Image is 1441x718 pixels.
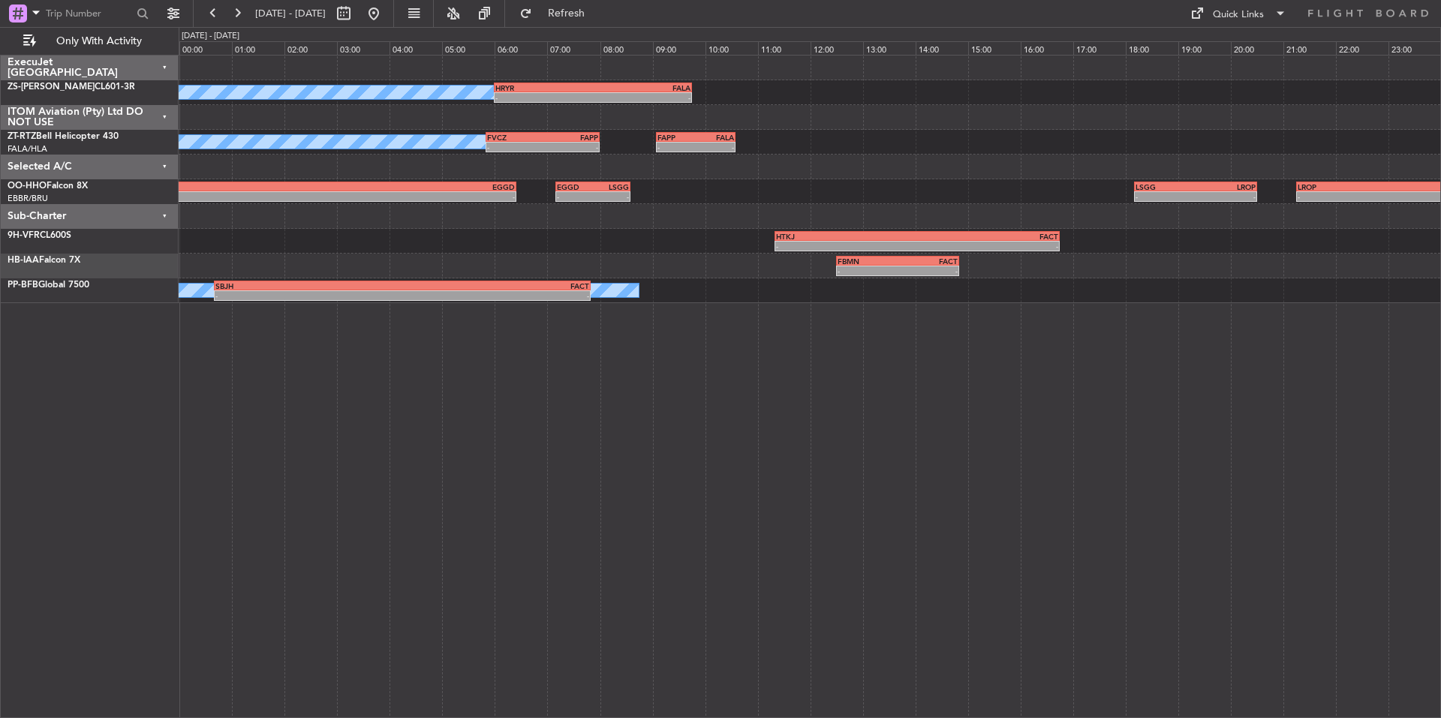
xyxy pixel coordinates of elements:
[898,257,958,266] div: FACT
[968,41,1021,55] div: 15:00
[776,242,917,251] div: -
[487,133,543,142] div: FVCZ
[917,232,1058,241] div: FACT
[215,281,402,290] div: SBJH
[179,41,232,55] div: 00:00
[495,93,593,102] div: -
[916,41,968,55] div: 14:00
[1136,192,1196,201] div: -
[898,266,958,275] div: -
[442,41,495,55] div: 05:00
[215,291,402,300] div: -
[863,41,916,55] div: 13:00
[495,83,593,92] div: HRYR
[8,281,89,290] a: PP-BFBGlobal 7500
[402,291,589,300] div: -
[705,41,758,55] div: 10:00
[17,29,163,53] button: Only With Activity
[838,266,898,275] div: -
[39,36,158,47] span: Only With Activity
[1073,41,1126,55] div: 17:00
[8,193,48,204] a: EBBR/BRU
[513,2,603,26] button: Refresh
[8,256,39,265] span: HB-IAA
[255,7,326,20] span: [DATE] - [DATE]
[593,93,690,102] div: -
[776,232,917,241] div: HTKJ
[543,133,598,142] div: FAPP
[8,256,80,265] a: HB-IAAFalcon 7X
[337,41,390,55] div: 03:00
[269,192,515,201] div: -
[593,83,690,92] div: FALA
[547,41,600,55] div: 07:00
[487,143,543,152] div: -
[1213,8,1264,23] div: Quick Links
[8,231,71,240] a: 9H-VFRCL600S
[917,242,1058,251] div: -
[1231,41,1283,55] div: 20:00
[390,41,442,55] div: 04:00
[8,132,119,141] a: ZT-RTZBell Helicopter 430
[8,143,47,155] a: FALA/HLA
[1336,41,1388,55] div: 22:00
[1388,41,1441,55] div: 23:00
[1183,2,1294,26] button: Quick Links
[593,192,629,201] div: -
[182,30,239,43] div: [DATE] - [DATE]
[557,192,593,201] div: -
[543,143,598,152] div: -
[758,41,811,55] div: 11:00
[1126,41,1178,55] div: 18:00
[1196,182,1256,191] div: LROP
[402,281,589,290] div: FACT
[284,41,337,55] div: 02:00
[535,8,598,19] span: Refresh
[1283,41,1336,55] div: 21:00
[593,182,629,191] div: LSGG
[8,83,135,92] a: ZS-[PERSON_NAME]CL601-3R
[1021,41,1073,55] div: 16:00
[1136,182,1196,191] div: LSGG
[495,41,547,55] div: 06:00
[8,281,38,290] span: PP-BFB
[557,182,593,191] div: EGGD
[1178,41,1231,55] div: 19:00
[232,41,284,55] div: 01:00
[8,231,40,240] span: 9H-VFR
[8,83,95,92] span: ZS-[PERSON_NAME]
[8,132,36,141] span: ZT-RTZ
[696,143,734,152] div: -
[46,2,132,25] input: Trip Number
[657,133,696,142] div: FAPP
[838,257,898,266] div: FBMN
[811,41,863,55] div: 12:00
[696,133,734,142] div: FALA
[8,182,88,191] a: OO-HHOFalcon 8X
[8,182,47,191] span: OO-HHO
[269,182,515,191] div: EGGD
[1196,192,1256,201] div: -
[653,41,705,55] div: 09:00
[657,143,696,152] div: -
[600,41,653,55] div: 08:00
